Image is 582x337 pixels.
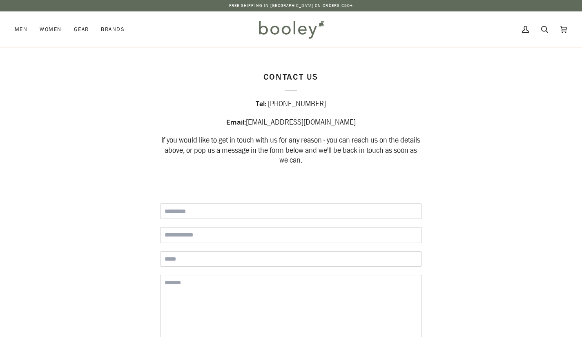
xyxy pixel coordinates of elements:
[33,11,67,47] a: Women
[256,99,267,109] strong: Tel:
[255,18,327,41] img: Booley
[162,135,421,165] span: If you would like to get in touch with us for any reason - you can reach us on the details above,...
[229,2,353,9] p: Free Shipping in [GEOGRAPHIC_DATA] on Orders €50+
[15,11,33,47] a: Men
[74,25,89,33] span: Gear
[160,99,422,109] div: [PHONE_NUMBER]
[40,25,61,33] span: Women
[95,11,131,47] a: Brands
[226,117,246,127] strong: Email:
[15,25,27,33] span: Men
[101,25,125,33] span: Brands
[160,71,422,91] p: Contact Us
[246,117,356,127] span: [EMAIL_ADDRESS][DOMAIN_NAME]
[68,11,95,47] a: Gear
